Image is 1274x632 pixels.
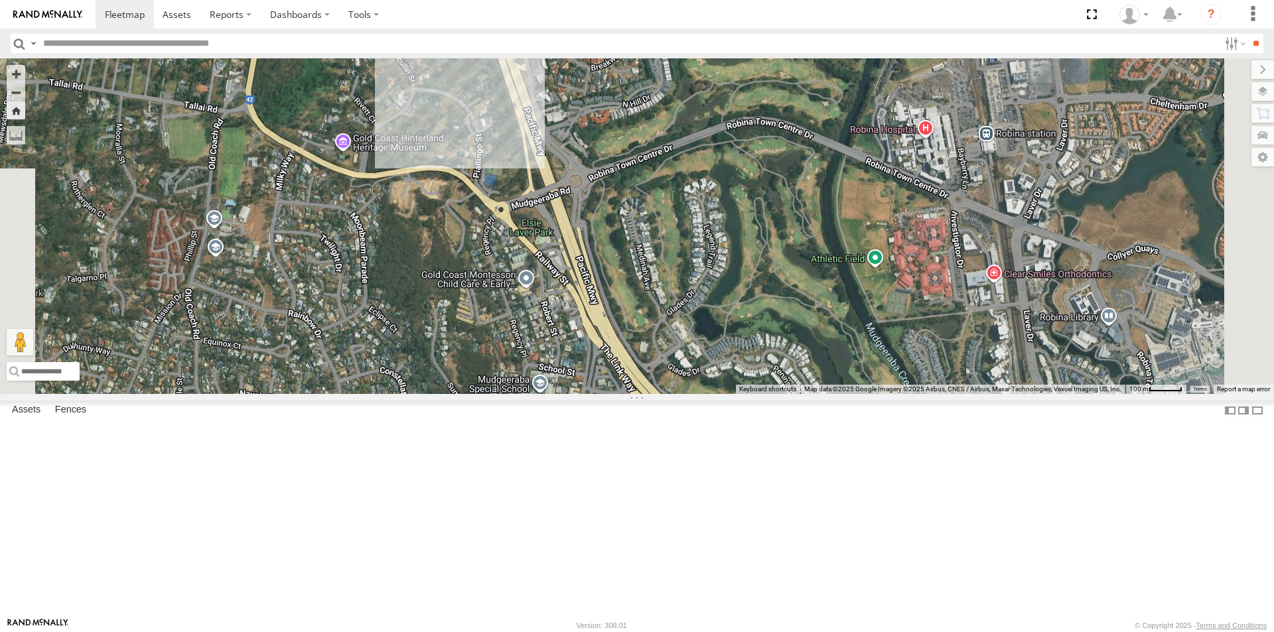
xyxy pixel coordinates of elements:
[28,34,38,53] label: Search Query
[1217,385,1270,393] a: Report a map error
[577,621,627,629] div: Version: 308.01
[7,101,25,119] button: Zoom Home
[1237,401,1250,420] label: Dock Summary Table to the Right
[1193,386,1207,391] a: Terms (opens in new tab)
[7,329,33,355] button: Drag Pegman onto the map to open Street View
[1129,385,1149,393] span: 100 m
[5,401,47,420] label: Assets
[48,401,93,420] label: Fences
[1224,401,1237,420] label: Dock Summary Table to the Left
[1196,621,1267,629] a: Terms and Conditions
[1200,4,1222,25] i: ?
[1115,5,1153,25] div: Laura Van Bruggen
[7,83,25,101] button: Zoom out
[1135,621,1267,629] div: © Copyright 2025 -
[1251,148,1274,166] label: Map Settings
[804,385,1121,393] span: Map data ©2025 Google Imagery ©2025 Airbus, CNES / Airbus, Maxar Technologies, Vexcel Imaging US,...
[7,65,25,83] button: Zoom in
[1220,34,1248,53] label: Search Filter Options
[1125,385,1186,394] button: Map scale: 100 m per 47 pixels
[13,10,82,19] img: rand-logo.svg
[7,619,68,632] a: Visit our Website
[739,385,796,394] button: Keyboard shortcuts
[1251,401,1264,420] label: Hide Summary Table
[7,126,25,145] label: Measure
